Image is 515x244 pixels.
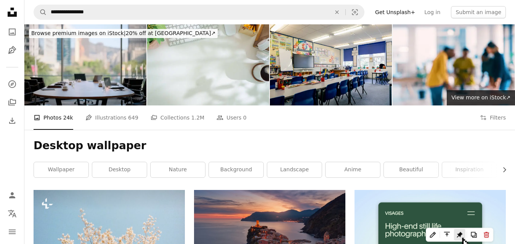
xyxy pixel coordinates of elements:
h1: Desktop wallpaper [34,139,506,153]
img: Chairs, table and technology in empty boardroom of corporate office for meeting with window view.... [24,24,146,105]
span: 649 [128,113,138,122]
button: Menu [5,224,20,239]
a: View more on iStock↗ [447,90,515,105]
button: Search Unsplash [34,5,47,19]
button: scroll list to the right [497,162,506,177]
a: Get Unsplash+ [371,6,420,18]
a: Users 0 [217,105,247,130]
a: nature [151,162,205,177]
button: Clear [329,5,345,19]
a: Collections 1.2M [151,105,204,130]
a: background [209,162,263,177]
a: Browse premium images on iStock|20% off at [GEOGRAPHIC_DATA]↗ [24,24,222,43]
a: Log in [420,6,445,18]
a: a tree with white flowers against a blue sky [34,237,185,244]
span: View more on iStock ↗ [451,94,510,100]
form: Find visuals sitewide [34,5,364,20]
img: Top view white office desk with keyboard, coffee cup, headphone and stationery. [147,24,269,105]
a: Collections [5,95,20,110]
button: Visual search [346,5,364,19]
a: anime [326,162,380,177]
span: 1.2M [191,113,204,122]
a: desktop [92,162,147,177]
span: 20% off at [GEOGRAPHIC_DATA] ↗ [31,30,215,36]
span: Browse premium images on iStock | [31,30,125,36]
a: beautiful [384,162,438,177]
button: Submit an image [451,6,506,18]
a: wallpaper [34,162,88,177]
a: landscape [267,162,322,177]
a: Download History [5,113,20,128]
a: Explore [5,77,20,92]
button: Filters [480,105,506,130]
a: Photos [5,24,20,40]
span: 0 [243,113,247,122]
button: Language [5,206,20,221]
a: Illustrations 649 [85,105,138,130]
a: Log in / Sign up [5,188,20,203]
img: Blur, meeting and employees for discussion in office, working and job for creative career. People... [393,24,515,105]
a: inspiration [442,162,497,177]
a: aerial view of village on mountain cliff during orange sunset [194,237,345,244]
a: Illustrations [5,43,20,58]
img: Empty Classroom [270,24,392,105]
